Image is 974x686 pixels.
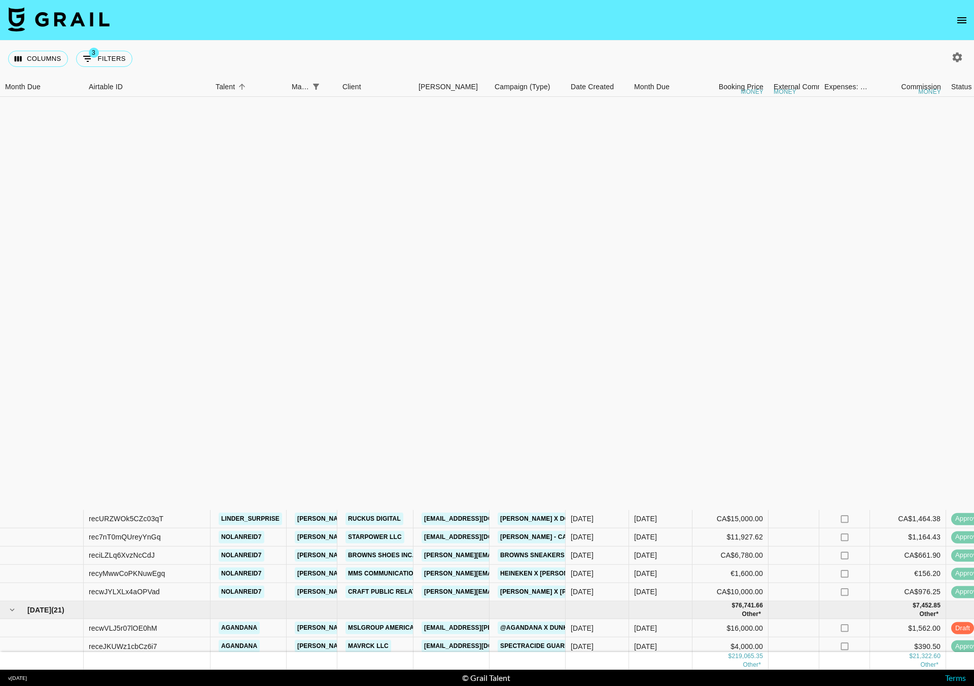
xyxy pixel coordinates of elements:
a: [PERSON_NAME][EMAIL_ADDRESS][DOMAIN_NAME] [295,531,460,544]
button: hide children [5,603,19,617]
div: $11,927.62 [692,528,769,547]
a: @AgandAna x Dunkin' [498,622,578,634]
div: Manager [292,77,309,97]
div: Expenses: Remove Commission? [824,77,868,97]
a: MMS Communications Netherlands BV [345,567,483,580]
div: €156.20 [870,565,946,583]
span: [DATE] [27,605,51,615]
img: Grail Talent [8,7,110,31]
a: MSLGROUP Americas, LLC [345,622,436,634]
a: Spectracide Guard Your Good Times x AGandAna [498,640,676,653]
div: Jul '25 [634,587,657,597]
a: agandana [219,640,260,653]
a: Starpower LLC [345,531,404,544]
a: [PERSON_NAME][EMAIL_ADDRESS][DOMAIN_NAME] [422,567,587,580]
a: [EMAIL_ADDRESS][DOMAIN_NAME] [422,640,535,653]
div: Commission [901,77,941,97]
a: [EMAIL_ADDRESS][DOMAIN_NAME] [422,513,535,525]
div: Aug '25 [634,641,657,652]
div: Date Created [571,77,614,97]
a: Browns Shoes Inc. [345,549,416,562]
button: Sort [323,80,337,94]
div: $1,562.00 [870,619,946,637]
div: External Commission [774,77,842,97]
div: [PERSON_NAME] [419,77,478,97]
span: CA$ 488.13 [919,610,938,618]
a: [PERSON_NAME][EMAIL_ADDRESS][DOMAIN_NAME] [295,640,460,653]
span: € 1,600.00, CA$ 36,797.46 [743,661,761,668]
a: agandana [219,622,260,634]
div: CA$15,000.00 [692,510,769,528]
a: Heineken x [PERSON_NAME] [498,567,595,580]
div: CA$6,780.00 [692,547,769,565]
div: $390.50 [870,637,946,656]
div: reciLZLq6XvzNcCdJ [89,550,155,560]
div: Jul '25 [634,568,657,579]
a: [PERSON_NAME] - Captain [PERSON_NAME] [498,531,641,544]
div: CA$1,464.38 [870,510,946,528]
a: [PERSON_NAME][EMAIL_ADDRESS][DOMAIN_NAME] [295,513,460,525]
a: Craft Public Relations [345,586,434,598]
div: 219,065.35 [732,652,763,660]
div: 1 active filter [309,80,323,94]
div: 7/4/2025 [571,514,594,524]
div: Campaign (Type) [495,77,550,97]
div: Manager [287,77,337,97]
button: Sort [235,80,249,94]
div: recyMwwCoPKNuwEgq [89,568,165,579]
div: 6/25/2025 [571,641,594,652]
a: [PERSON_NAME] x DoorDash/Starbucks [498,513,639,525]
button: Show filters [76,51,132,67]
div: Talent [211,77,287,97]
div: Airtable ID [84,77,211,97]
a: [PERSON_NAME][EMAIL_ADDRESS][DOMAIN_NAME] [295,567,460,580]
a: [PERSON_NAME][EMAIL_ADDRESS][DOMAIN_NAME] [295,622,460,634]
div: Jul '25 [634,514,657,524]
div: Talent [216,77,235,97]
button: Show filters [309,80,323,94]
a: [PERSON_NAME] x [PERSON_NAME] [498,586,614,598]
div: money [918,89,941,95]
a: [PERSON_NAME][EMAIL_ADDRESS][DOMAIN_NAME] [422,586,587,598]
div: $1,164.43 [870,528,946,547]
div: Booking Price [719,77,763,97]
div: Booker [413,77,490,97]
div: 21,322.60 [913,652,941,660]
a: nolanreid7 [219,586,264,598]
div: Aug '25 [634,623,657,633]
a: [PERSON_NAME][EMAIL_ADDRESS][DOMAIN_NAME] [422,549,587,562]
div: 76,741.66 [735,601,763,610]
a: Browns Sneakers x [PERSON_NAME] [498,549,627,562]
div: $ [728,652,732,660]
a: nolanreid7 [219,531,264,544]
div: CA$661.90 [870,547,946,565]
div: Airtable ID [89,77,123,97]
div: 5/7/2025 [571,623,594,633]
div: recwVLJ5r07lOE0hM [89,623,157,633]
div: $16,000.00 [692,619,769,637]
a: nolanreid7 [219,549,264,562]
div: $ [909,652,913,660]
div: Jul '25 [634,550,657,560]
div: recwJYLXLx4aOPVad [89,587,160,597]
div: 3/14/2025 [571,532,594,542]
div: $ [913,601,916,610]
span: 3 [89,48,99,58]
div: 7/14/2025 [571,550,594,560]
div: Month Due [634,77,670,97]
div: CA$10,000.00 [692,583,769,601]
div: Date Created [566,77,629,97]
a: [PERSON_NAME][EMAIL_ADDRESS][DOMAIN_NAME] [295,549,460,562]
a: [EMAIL_ADDRESS][DOMAIN_NAME] [422,531,535,544]
div: Campaign (Type) [490,77,566,97]
div: money [741,89,763,95]
button: open drawer [952,10,972,30]
div: Month Due [5,77,41,97]
a: Terms [945,673,966,682]
div: money [774,89,796,95]
div: Client [342,77,361,97]
span: € 156.20, CA$ 3,590.65 [920,661,938,668]
a: Mavrck LLC [345,640,391,653]
a: [PERSON_NAME][EMAIL_ADDRESS][DOMAIN_NAME] [295,586,460,598]
div: €1,600.00 [692,565,769,583]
